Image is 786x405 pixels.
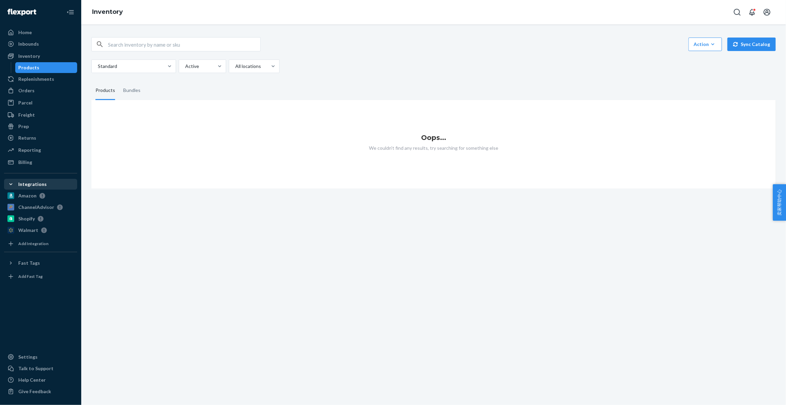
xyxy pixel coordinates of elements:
button: Give Feedback [4,386,77,397]
img: Flexport logo [7,9,36,16]
div: Inbounds [18,41,39,47]
h1: Oops... [91,134,776,141]
div: Shopify [18,215,35,222]
button: Sync Catalog [727,38,776,51]
button: 卖家帮助中心 [773,184,786,221]
button: Integrations [4,179,77,190]
a: Prep [4,121,77,132]
div: Parcel [18,99,32,106]
button: Close Navigation [64,5,77,19]
div: Inventory [18,53,40,59]
input: Active [184,63,185,70]
div: Walmart [18,227,38,234]
a: Inventory [92,8,123,16]
div: Add Integration [18,241,48,246]
a: Freight [4,110,77,120]
input: Search inventory by name or sku [108,38,260,51]
button: Open Search Box [730,5,744,19]
div: Home [18,29,32,36]
div: Returns [18,135,36,141]
div: ChannelAdvisor [18,204,54,211]
a: Parcel [4,97,77,108]
ol: breadcrumbs [87,2,128,22]
a: Home [4,27,77,38]
div: Give Feedback [18,388,51,395]
div: Prep [18,123,29,130]
div: Freight [18,112,35,118]
a: Amazon [4,190,77,201]
div: Replenishments [18,76,54,82]
a: Inbounds [4,39,77,49]
button: Fast Tags [4,258,77,268]
a: Returns [4,133,77,143]
a: Add Fast Tag [4,271,77,282]
a: Products [15,62,78,73]
button: Action [689,38,722,51]
div: Billing [18,159,32,166]
a: Help Center [4,375,77,385]
a: Billing [4,157,77,168]
input: Standard [97,63,98,70]
div: Fast Tags [18,260,40,266]
a: Orders [4,85,77,96]
a: ChannelAdvisor [4,202,77,213]
div: Integrations [18,181,47,188]
div: Orders [18,87,35,94]
button: Open account menu [760,5,774,19]
a: Walmart [4,225,77,236]
div: Bundles [123,81,140,100]
div: Products [19,64,40,71]
a: Replenishments [4,74,77,85]
button: Open notifications [745,5,759,19]
div: Action [694,41,717,48]
a: Add Integration [4,238,77,249]
a: Settings [4,352,77,362]
a: Shopify [4,213,77,224]
div: Amazon [18,192,37,199]
div: Settings [18,354,38,360]
a: Inventory [4,51,77,62]
div: Reporting [18,147,41,153]
p: We couldn't find any results, try searching for something else [91,145,776,151]
input: All locations [235,63,235,70]
a: Talk to Support [4,363,77,374]
div: Add Fast Tag [18,273,43,279]
div: Talk to Support [18,365,53,372]
div: Products [95,81,115,100]
div: Help Center [18,377,46,383]
a: Reporting [4,145,77,156]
